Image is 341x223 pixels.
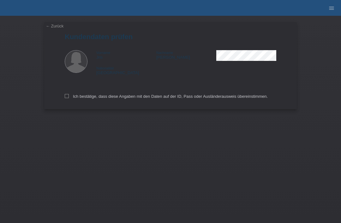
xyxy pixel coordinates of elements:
span: Nationalität [96,66,114,70]
label: Ich bestätige, dass diese Angaben mit den Daten auf der ID, Pass oder Ausländerausweis übereinsti... [65,94,268,99]
div: [PERSON_NAME] [156,50,216,60]
h1: Kundendaten prüfen [65,33,276,41]
a: menu [325,6,338,10]
i: menu [328,5,335,11]
div: Jris [96,50,156,60]
span: Nachname [156,51,173,55]
span: Vorname [96,51,110,55]
div: [GEOGRAPHIC_DATA] [96,66,156,75]
a: ← Zurück [46,24,63,28]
